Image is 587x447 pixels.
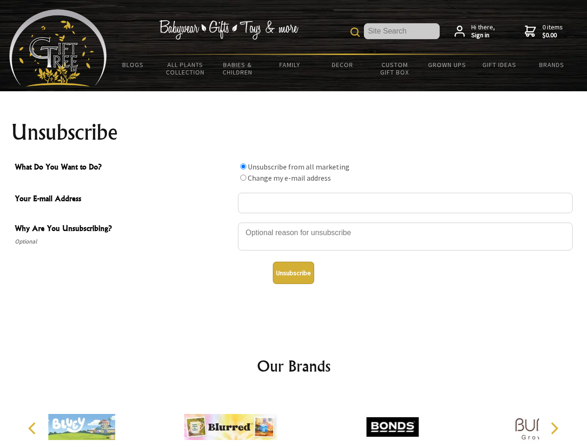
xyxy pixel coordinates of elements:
[542,23,563,40] span: 0 items
[350,27,360,37] img: product search
[19,355,569,377] h2: Our Brands
[15,223,233,236] span: Why Are You Unsubscribing?
[15,236,233,247] span: Optional
[264,55,317,74] a: Family
[544,418,564,439] button: Next
[542,31,563,40] strong: $0.00
[473,55,526,74] a: Gift Ideas
[248,162,350,171] label: Unsubscribe from all marketing
[11,121,576,143] h1: Unsubscribe
[273,262,314,284] button: Unsubscribe
[107,55,159,74] a: BLOGS
[525,23,563,40] a: 0 items$0.00
[159,20,298,40] img: Babywear - Gifts - Toys & more
[369,55,421,82] a: Custom Gift Box
[526,55,578,74] a: Brands
[248,173,331,183] label: Change my e-mail address
[238,193,573,213] input: Your E-mail Address
[364,23,440,39] input: Site Search
[238,223,573,251] textarea: Why Are You Unsubscribing?
[471,23,495,40] span: Hi there,
[240,163,246,169] input: What Do You Want to Do?
[159,55,212,82] a: All Plants Collection
[421,55,473,74] a: Grown Ups
[15,161,233,175] span: What Do You Want to Do?
[455,23,495,40] a: Hi there,Sign in
[211,55,264,82] a: Babies & Children
[23,418,44,439] button: Previous
[9,9,107,87] img: Babyware - Gifts - Toys and more...
[240,175,246,181] input: What Do You Want to Do?
[471,31,495,40] strong: Sign in
[15,193,233,206] span: Your E-mail Address
[316,55,369,74] a: Decor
